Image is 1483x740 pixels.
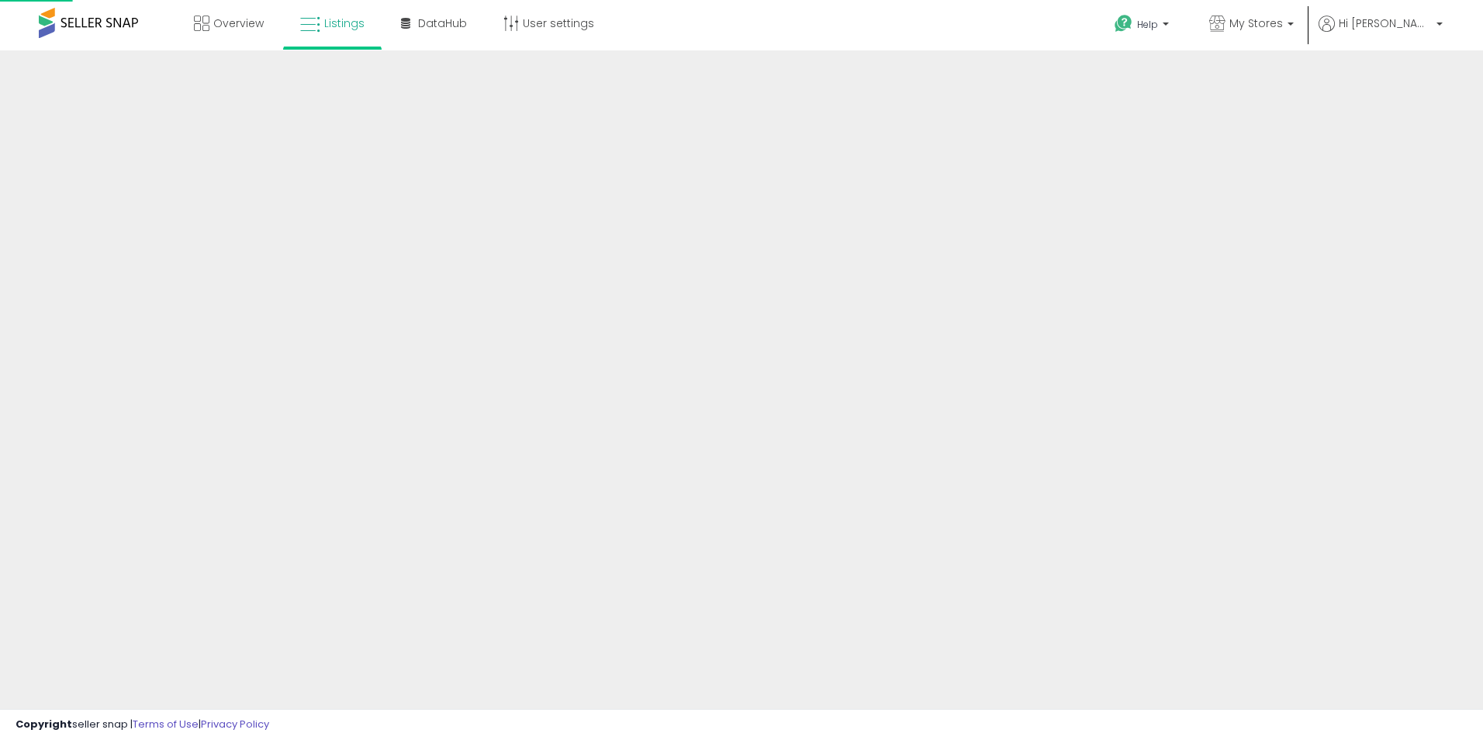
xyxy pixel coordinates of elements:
i: Get Help [1114,14,1133,33]
span: Overview [213,16,264,31]
span: My Stores [1229,16,1283,31]
a: Hi [PERSON_NAME] [1319,16,1443,50]
a: Help [1102,2,1184,50]
span: Listings [324,16,365,31]
span: DataHub [418,16,467,31]
span: Hi [PERSON_NAME] [1339,16,1432,31]
span: Help [1137,18,1158,31]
